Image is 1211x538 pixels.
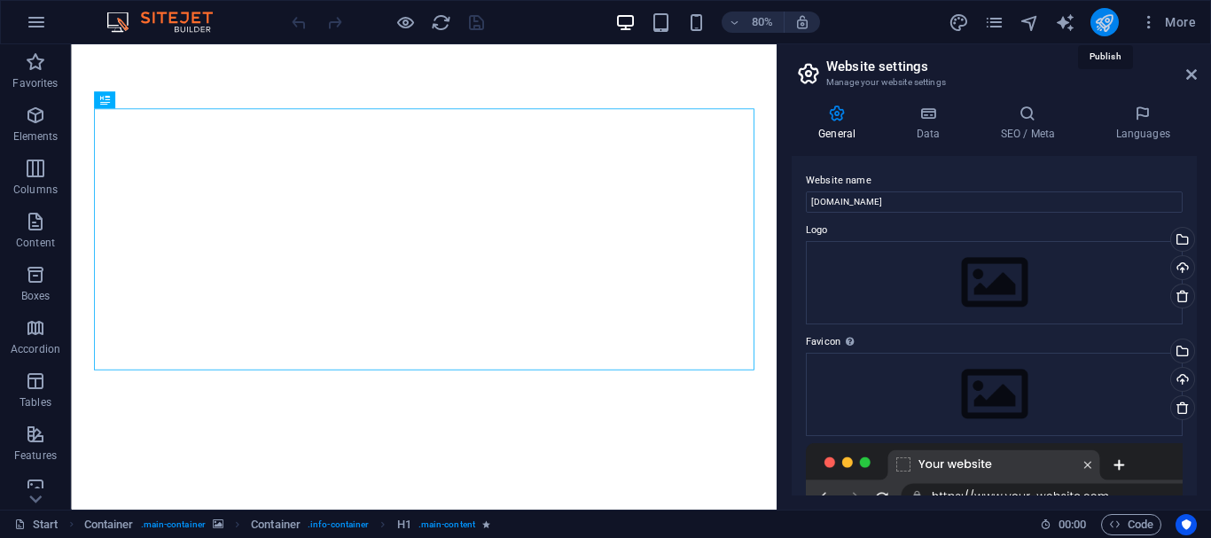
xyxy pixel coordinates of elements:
button: publish [1090,8,1119,36]
span: . main-container [141,514,206,535]
button: 80% [722,12,785,33]
h6: Session time [1040,514,1087,535]
h4: Languages [1089,105,1197,142]
div: Select files from the file manager, stock photos, or upload file(s) [806,353,1183,436]
i: This element contains a background [213,519,223,529]
h3: Manage your website settings [826,74,1161,90]
button: text_generator [1055,12,1076,33]
span: : [1071,518,1074,531]
h4: Data [889,105,973,142]
p: Columns [13,183,58,197]
p: Boxes [21,289,51,303]
i: On resize automatically adjust zoom level to fit chosen device. [794,14,810,30]
p: Accordion [11,342,60,356]
button: More [1133,8,1203,36]
span: . main-content [418,514,475,535]
span: Code [1109,514,1153,535]
a: Click to cancel selection. Double-click to open Pages [14,514,59,535]
p: Features [14,448,57,463]
span: 00 00 [1059,514,1086,535]
p: Elements [13,129,59,144]
p: Content [16,236,55,250]
button: pages [984,12,1005,33]
label: Logo [806,220,1183,241]
button: Code [1101,514,1161,535]
button: Usercentrics [1176,514,1197,535]
nav: breadcrumb [84,514,490,535]
input: Name... [806,191,1183,213]
h2: Website settings [826,58,1197,74]
h4: General [792,105,889,142]
iframe: To enrich screen reader interactions, please activate Accessibility in Grammarly extension settings [71,44,777,510]
h6: 80% [748,12,777,33]
i: Navigator [1020,12,1040,33]
span: More [1140,13,1196,31]
i: Element contains an animation [482,519,490,529]
label: Favicon [806,331,1183,353]
i: Design (Ctrl+Alt+Y) [949,12,969,33]
span: . info-container [308,514,369,535]
span: Click to select. Double-click to edit [397,514,411,535]
h4: SEO / Meta [973,105,1089,142]
div: Select files from the file manager, stock photos, or upload file(s) [806,241,1183,324]
button: navigator [1020,12,1041,33]
p: Favorites [12,76,58,90]
span: Click to select. Double-click to edit [251,514,301,535]
p: Tables [20,395,51,409]
button: design [949,12,970,33]
span: Click to select. Double-click to edit [84,514,134,535]
label: Website name [806,170,1183,191]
